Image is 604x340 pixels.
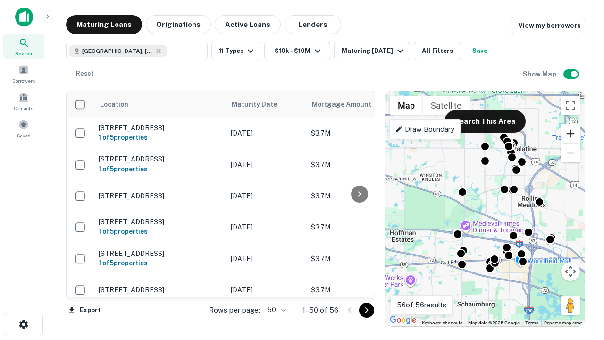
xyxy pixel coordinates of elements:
[17,132,31,139] span: Saved
[99,258,221,268] h6: 1 of 5 properties
[231,191,302,201] p: [DATE]
[99,124,221,132] p: [STREET_ADDRESS]
[387,314,419,326] img: Google
[561,144,580,162] button: Zoom out
[523,69,558,79] h6: Show Map
[231,128,302,138] p: [DATE]
[99,226,221,237] h6: 1 of 5 properties
[99,286,221,294] p: [STREET_ADDRESS]
[231,285,302,295] p: [DATE]
[465,42,495,60] button: Save your search to get updates of matches that match your search criteria.
[264,303,287,317] div: 50
[3,61,44,86] a: Borrowers
[66,15,142,34] button: Maturing Loans
[15,8,33,26] img: capitalize-icon.png
[511,17,585,34] a: View my borrowers
[525,320,538,325] a: Terms (opens in new tab)
[226,91,306,118] th: Maturity Date
[311,191,405,201] p: $3.7M
[414,42,461,60] button: All Filters
[15,50,32,57] span: Search
[312,99,384,110] span: Mortgage Amount
[387,314,419,326] a: Open this area in Google Maps (opens a new window)
[306,91,410,118] th: Mortgage Amount
[311,222,405,232] p: $3.7M
[14,104,33,112] span: Contacts
[334,42,410,60] button: Maturing [DATE]
[422,320,462,326] button: Keyboard shortcuts
[544,320,582,325] a: Report a map error
[561,296,580,315] button: Drag Pegman onto the map to open Street View
[395,124,454,135] p: Draw Boundary
[99,164,221,174] h6: 1 of 5 properties
[82,47,153,55] span: [GEOGRAPHIC_DATA], [GEOGRAPHIC_DATA]
[311,160,405,170] p: $3.7M
[359,303,374,318] button: Go to next page
[100,99,128,110] span: Location
[557,234,604,280] iframe: Chat Widget
[70,64,100,83] button: Reset
[99,218,221,226] p: [STREET_ADDRESS]
[561,96,580,115] button: Toggle fullscreen view
[468,320,520,325] span: Map data ©2025 Google
[390,96,423,115] button: Show street map
[232,99,289,110] span: Maturity Date
[311,128,405,138] p: $3.7M
[311,285,405,295] p: $3.7M
[231,254,302,264] p: [DATE]
[231,222,302,232] p: [DATE]
[99,155,221,163] p: [STREET_ADDRESS]
[3,116,44,141] a: Saved
[285,15,341,34] button: Lenders
[94,91,226,118] th: Location
[561,124,580,143] button: Zoom in
[397,299,446,311] p: 56 of 56 results
[99,192,221,200] p: [STREET_ADDRESS]
[3,34,44,59] a: Search
[445,110,526,133] button: Search This Area
[302,305,338,316] p: 1–50 of 56
[211,42,260,60] button: 11 Types
[385,91,585,326] div: 0 0
[209,305,260,316] p: Rows per page:
[3,88,44,114] a: Contacts
[12,77,35,85] span: Borrowers
[264,42,330,60] button: $10k - $10M
[423,96,470,115] button: Show satellite imagery
[66,303,103,317] button: Export
[342,45,406,57] div: Maturing [DATE]
[99,132,221,143] h6: 1 of 5 properties
[231,160,302,170] p: [DATE]
[99,249,221,258] p: [STREET_ADDRESS]
[215,15,281,34] button: Active Loans
[311,254,405,264] p: $3.7M
[146,15,211,34] button: Originations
